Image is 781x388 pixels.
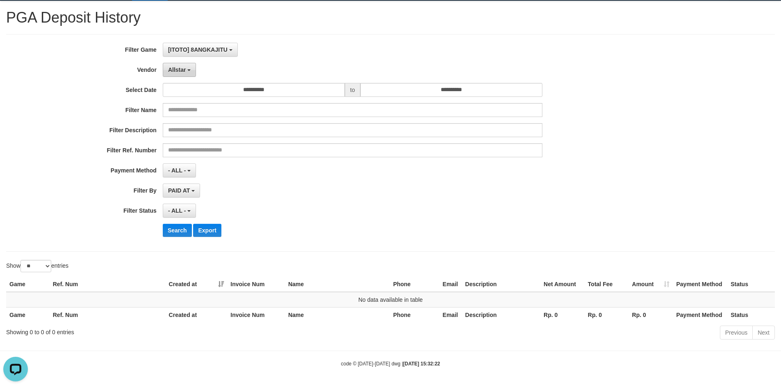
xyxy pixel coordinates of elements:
a: Previous [720,326,753,340]
button: - ALL - [163,204,196,218]
th: Payment Method [673,277,727,292]
select: Showentries [20,260,51,272]
th: Created at [166,307,228,322]
th: Email [439,277,462,292]
span: to [345,83,360,97]
small: code © [DATE]-[DATE] dwg | [341,361,440,367]
th: Net Amount [540,277,585,292]
th: Total Fee [585,277,629,292]
span: Allstar [168,67,186,73]
span: - ALL - [168,167,186,174]
th: Rp. 0 [540,307,585,322]
th: Created at: activate to sort column ascending [166,277,228,292]
th: Name [285,307,390,322]
th: Ref. Num [50,277,166,292]
th: Description [462,307,541,322]
th: Email [439,307,462,322]
th: Game [6,307,50,322]
th: Phone [390,307,439,322]
th: Ref. Num [50,307,166,322]
th: Phone [390,277,439,292]
span: - ALL - [168,207,186,214]
th: Description [462,277,541,292]
th: Rp. 0 [585,307,629,322]
label: Show entries [6,260,68,272]
th: Rp. 0 [629,307,673,322]
div: Showing 0 to 0 of 0 entries [6,325,319,336]
button: PAID AT [163,184,200,197]
th: Payment Method [673,307,727,322]
td: No data available in table [6,292,775,308]
th: Amount: activate to sort column ascending [629,277,673,292]
button: Allstar [163,63,196,77]
span: [ITOTO] 8ANGKAJITU [168,46,228,53]
a: Next [752,326,775,340]
button: [ITOTO] 8ANGKAJITU [163,43,238,57]
th: Name [285,277,390,292]
th: Status [727,277,775,292]
th: Status [727,307,775,322]
button: Export [193,224,221,237]
span: PAID AT [168,187,190,194]
button: - ALL - [163,163,196,177]
th: Invoice Num [227,307,285,322]
th: Invoice Num [227,277,285,292]
strong: [DATE] 15:32:22 [403,361,440,367]
h1: PGA Deposit History [6,9,775,26]
button: Search [163,224,192,237]
th: Game [6,277,50,292]
button: Open LiveChat chat widget [3,3,28,28]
